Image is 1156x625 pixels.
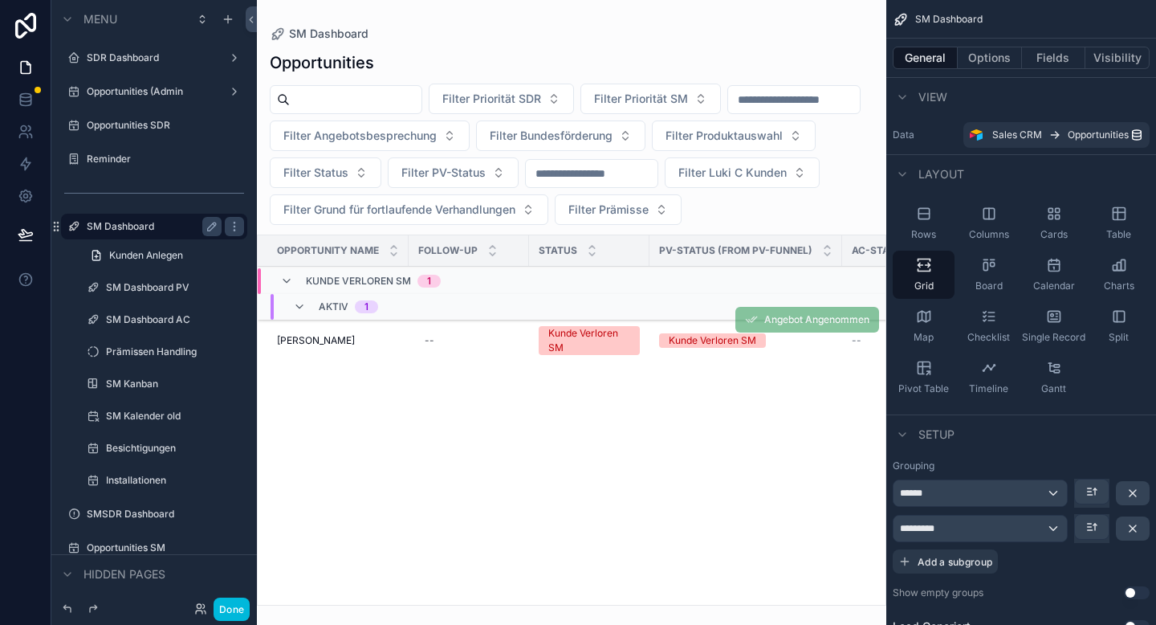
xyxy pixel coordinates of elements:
[975,280,1003,292] span: Board
[106,345,238,358] label: Prämissen Handling
[893,251,955,299] button: Grid
[401,165,486,181] span: Filter PV-Status
[1068,129,1129,141] span: Opportunities
[270,26,368,42] a: SM Dashboard
[958,47,1022,69] button: Options
[80,243,247,268] a: Kunden Anlegen
[1023,353,1085,402] button: Gantt
[425,334,434,347] div: --
[490,128,613,144] span: Filter Bundesförderung
[665,157,820,188] button: Select Button
[87,541,238,554] label: Opportunities SM
[87,51,215,64] a: SDR Dashboard
[918,427,955,443] span: Setup
[958,353,1020,402] button: Timeline
[283,165,348,181] span: Filter Status
[914,280,934,292] span: Grid
[270,51,374,74] h1: Opportunities
[893,129,957,141] label: Data
[852,244,1007,257] span: AC-Status (from AC-Funnel)
[918,556,992,568] span: Add a subgroup
[283,128,437,144] span: Filter Angebotsbesprechung
[893,199,955,247] button: Rows
[106,410,238,423] label: SM Kalender old
[915,13,983,26] span: SM Dashboard
[911,228,936,241] span: Rows
[83,11,117,27] span: Menu
[418,328,519,353] a: --
[106,442,238,455] label: Besichtigungen
[1022,331,1085,344] span: Single Record
[106,313,238,326] label: SM Dashboard AC
[106,281,238,294] label: SM Dashboard PV
[87,153,238,165] label: Reminder
[852,334,861,347] span: --
[958,251,1020,299] button: Board
[914,331,934,344] span: Map
[277,244,379,257] span: Opportunity Name
[270,121,470,151] button: Select Button
[898,382,949,395] span: Pivot Table
[548,326,630,355] div: Kunde Verloren SM
[283,202,515,218] span: Filter Grund für fortlaufende Verhandlungen
[1085,47,1150,69] button: Visibility
[427,275,431,288] div: 1
[666,128,783,144] span: Filter Produktauswahl
[1033,280,1075,292] span: Calendar
[87,119,238,132] label: Opportunities SDR
[539,244,577,257] span: Status
[1088,251,1150,299] button: Charts
[83,566,165,582] span: Hidden pages
[678,165,787,181] span: Filter Luki C Kunden
[594,91,688,107] span: Filter Priorität SM
[277,334,399,347] a: [PERSON_NAME]
[652,121,816,151] button: Select Button
[1088,199,1150,247] button: Table
[893,549,998,574] button: Add a subgroup
[87,85,215,98] label: Opportunities (Admin
[106,474,238,487] label: Installationen
[1109,331,1129,344] span: Split
[893,586,983,599] label: Show empty groups
[969,382,1008,395] span: Timeline
[1023,302,1085,350] button: Single Record
[893,302,955,350] button: Map
[87,508,238,521] label: SMSDR Dashboard
[214,598,250,621] button: Done
[958,199,1020,247] button: Columns
[109,249,183,262] span: Kunden Anlegen
[418,244,478,257] span: Follow-up
[319,300,348,313] span: Aktiv
[963,122,1150,148] a: Sales CRMOpportunities
[87,220,215,233] a: SM Dashboard
[539,326,640,355] a: Kunde Verloren SM
[106,378,238,390] label: SM Kanban
[1088,302,1150,350] button: Split
[893,460,934,472] label: Grouping
[289,26,368,42] span: SM Dashboard
[1022,47,1086,69] button: Fields
[429,84,574,114] button: Select Button
[1041,382,1066,395] span: Gantt
[852,334,1027,347] a: --
[442,91,541,107] span: Filter Priorität SDR
[1106,228,1131,241] span: Table
[918,89,947,105] span: View
[969,228,1009,241] span: Columns
[270,157,381,188] button: Select Button
[893,47,958,69] button: General
[555,194,682,225] button: Select Button
[1023,199,1085,247] button: Cards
